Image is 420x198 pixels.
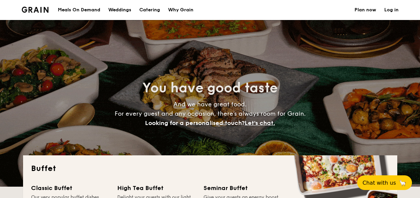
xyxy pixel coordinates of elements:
span: And we have great food. For every guest and any occasion, there’s always room for Grain. [115,101,306,127]
span: Chat with us [363,180,396,186]
button: Chat with us🦙 [357,175,412,190]
div: High Tea Buffet [117,183,195,193]
h2: Buffet [31,163,389,174]
span: Let's chat. [245,119,275,127]
a: Logotype [22,7,49,13]
div: Seminar Buffet [203,183,282,193]
div: Classic Buffet [31,183,109,193]
img: Grain [22,7,49,13]
span: You have good taste [142,80,278,96]
span: 🦙 [399,179,407,187]
span: Looking for a personalised touch? [145,119,245,127]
